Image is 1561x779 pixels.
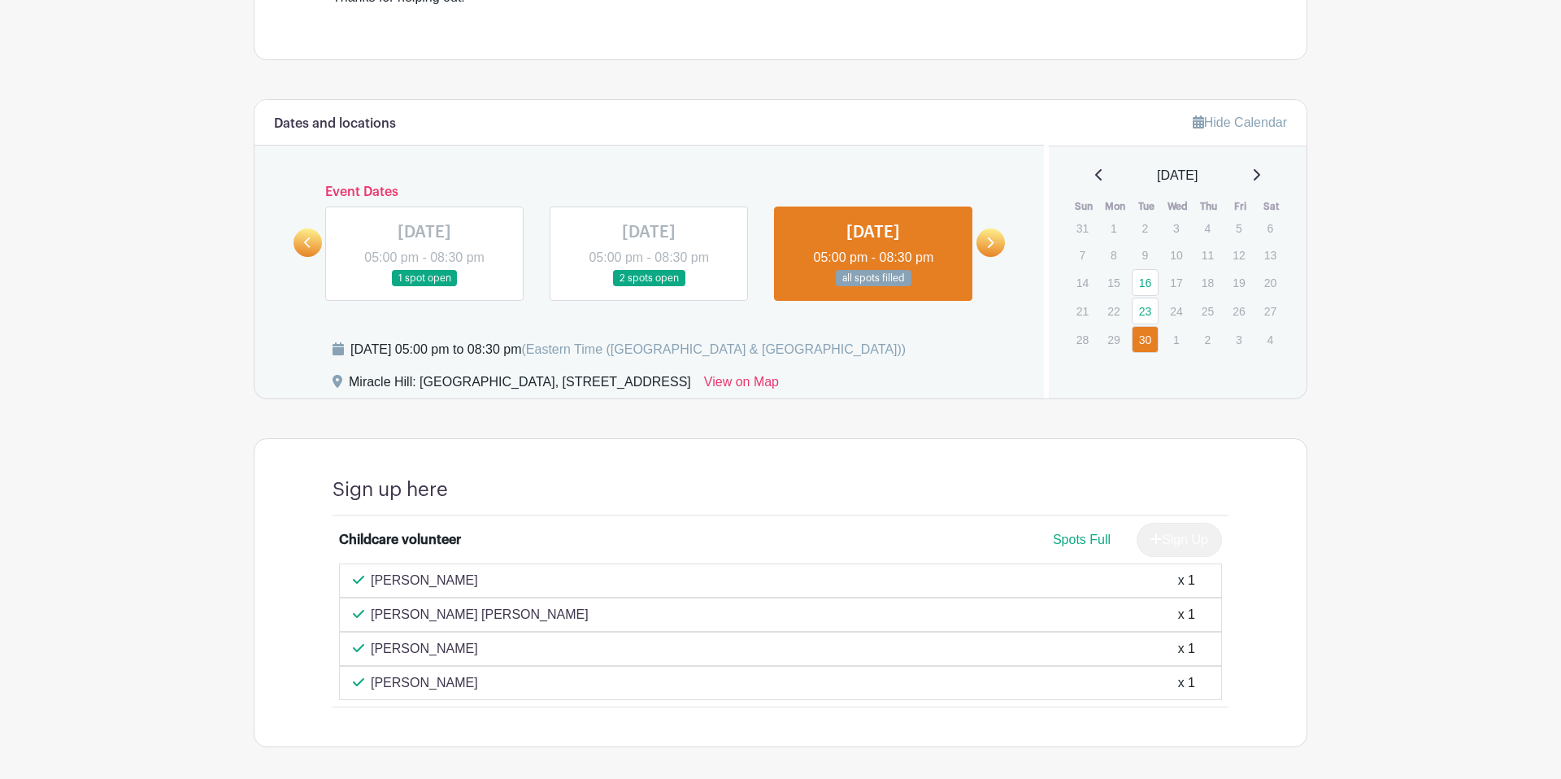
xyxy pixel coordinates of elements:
[1100,242,1127,268] p: 8
[1178,639,1195,659] div: x 1
[371,571,478,590] p: [PERSON_NAME]
[1163,242,1189,268] p: 10
[1178,673,1195,693] div: x 1
[1099,198,1131,215] th: Mon
[1132,298,1159,324] a: 23
[1225,215,1252,241] p: 5
[1163,270,1189,295] p: 17
[1100,270,1127,295] p: 15
[521,342,906,356] span: (Eastern Time ([GEOGRAPHIC_DATA] & [GEOGRAPHIC_DATA]))
[1178,605,1195,625] div: x 1
[1224,198,1256,215] th: Fri
[350,340,906,359] div: [DATE] 05:00 pm to 08:30 pm
[339,530,461,550] div: Childcare volunteer
[1100,215,1127,241] p: 1
[1256,198,1288,215] th: Sat
[349,372,691,398] div: Miracle Hill: [GEOGRAPHIC_DATA], [STREET_ADDRESS]
[1194,327,1221,352] p: 2
[1225,242,1252,268] p: 12
[1257,298,1284,324] p: 27
[1225,298,1252,324] p: 26
[1132,269,1159,296] a: 16
[1194,270,1221,295] p: 18
[1257,215,1284,241] p: 6
[1257,270,1284,295] p: 20
[274,116,396,132] h6: Dates and locations
[1069,242,1096,268] p: 7
[1132,326,1159,353] a: 30
[1068,198,1100,215] th: Sun
[704,372,779,398] a: View on Map
[1162,198,1194,215] th: Wed
[1100,327,1127,352] p: 29
[1194,242,1221,268] p: 11
[1163,327,1189,352] p: 1
[1053,533,1111,546] span: Spots Full
[1069,270,1096,295] p: 14
[1178,571,1195,590] div: x 1
[371,673,478,693] p: [PERSON_NAME]
[371,639,478,659] p: [PERSON_NAME]
[1225,327,1252,352] p: 3
[1069,215,1096,241] p: 31
[1194,198,1225,215] th: Thu
[1157,166,1198,185] span: [DATE]
[1257,327,1284,352] p: 4
[1194,215,1221,241] p: 4
[1194,298,1221,324] p: 25
[1069,327,1096,352] p: 28
[1163,298,1189,324] p: 24
[1132,215,1159,241] p: 2
[1257,242,1284,268] p: 13
[1132,242,1159,268] p: 9
[333,478,448,502] h4: Sign up here
[371,605,589,625] p: [PERSON_NAME] [PERSON_NAME]
[1069,298,1096,324] p: 21
[1193,115,1287,129] a: Hide Calendar
[1131,198,1163,215] th: Tue
[1163,215,1189,241] p: 3
[1100,298,1127,324] p: 22
[1225,270,1252,295] p: 19
[322,185,976,200] h6: Event Dates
